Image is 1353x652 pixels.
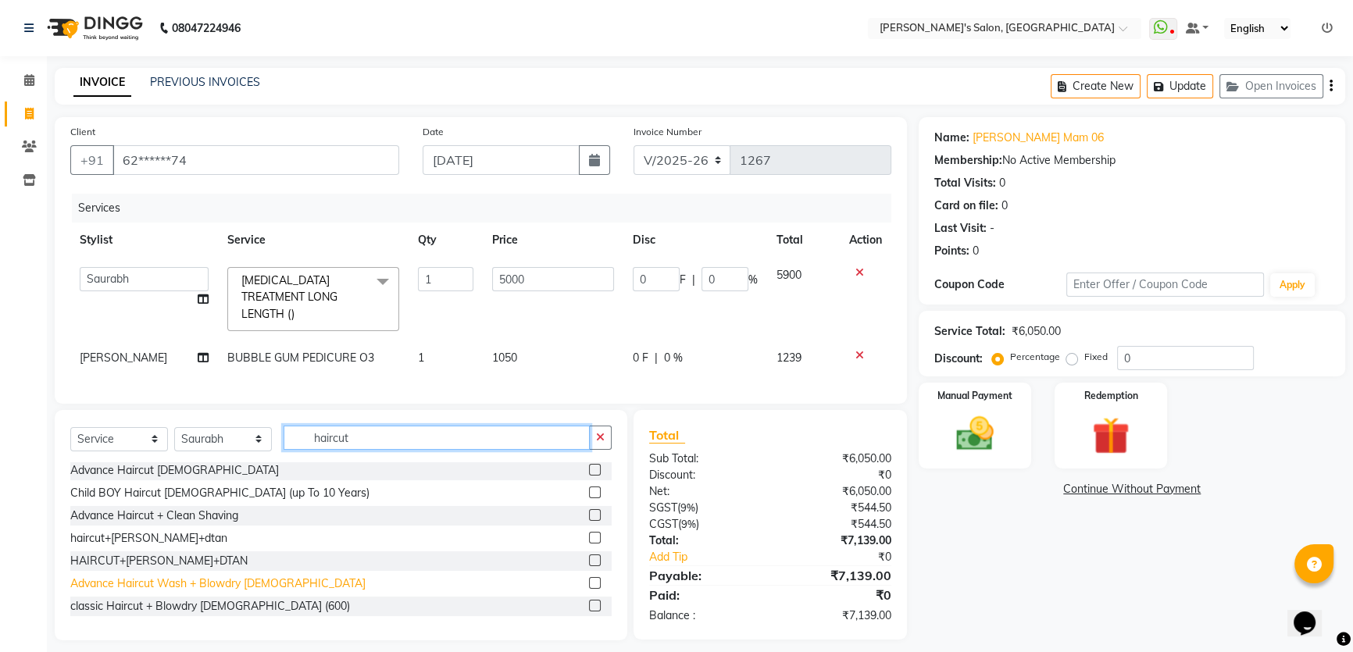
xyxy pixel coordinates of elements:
[637,586,770,604] div: Paid:
[770,566,903,585] div: ₹7,139.00
[80,351,167,365] span: [PERSON_NAME]
[770,586,903,604] div: ₹0
[770,607,903,624] div: ₹7,139.00
[227,351,374,365] span: BUBBLE GUM PEDICURE O3
[150,75,260,89] a: PREVIOUS INVOICES
[295,307,302,321] a: x
[776,351,801,365] span: 1239
[70,553,248,569] div: HAIRCUT+[PERSON_NAME]+DTAN
[1287,590,1337,636] iframe: chat widget
[934,220,987,237] div: Last Visit:
[483,223,623,258] th: Price
[770,500,903,516] div: ₹544.50
[70,223,218,258] th: Stylist
[990,220,994,237] div: -
[73,69,131,97] a: INVOICE
[655,350,658,366] span: |
[1270,273,1315,297] button: Apply
[637,500,770,516] div: ( )
[172,6,241,50] b: 08047224946
[70,485,369,501] div: Child BOY Haircut [DEMOGRAPHIC_DATA] (up To 10 Years)
[999,175,1005,191] div: 0
[284,426,590,450] input: Search or Scan
[680,272,686,288] span: F
[70,598,350,615] div: classic Haircut + Blowdry [DEMOGRAPHIC_DATA] (600)
[418,351,424,365] span: 1
[664,350,683,366] span: 0 %
[1001,198,1008,214] div: 0
[492,351,517,365] span: 1050
[70,145,114,175] button: +91
[637,516,770,533] div: ( )
[1066,273,1264,297] input: Enter Offer / Coupon Code
[934,276,1066,293] div: Coupon Code
[934,243,969,259] div: Points:
[637,483,770,500] div: Net:
[40,6,147,50] img: logo
[973,243,979,259] div: 0
[770,516,903,533] div: ₹544.50
[767,223,840,258] th: Total
[934,130,969,146] div: Name:
[637,533,770,549] div: Total:
[1219,74,1323,98] button: Open Invoices
[70,575,366,592] div: Advance Haircut Wash + Blowdry [DEMOGRAPHIC_DATA]
[637,607,770,624] div: Balance :
[973,130,1104,146] a: [PERSON_NAME] Mam 06
[681,518,696,530] span: 9%
[1147,74,1213,98] button: Update
[770,483,903,500] div: ₹6,050.00
[1010,350,1060,364] label: Percentage
[934,175,996,191] div: Total Visits:
[70,530,227,547] div: haircut+[PERSON_NAME]+dtan
[934,351,983,367] div: Discount:
[934,152,1002,169] div: Membership:
[1084,350,1108,364] label: Fixed
[633,350,648,366] span: 0 F
[934,323,1005,340] div: Service Total:
[937,389,1012,403] label: Manual Payment
[623,223,767,258] th: Disc
[649,427,685,444] span: Total
[423,125,444,139] label: Date
[241,273,337,321] span: [MEDICAL_DATA] TREATMENT LONG LENGTH ()
[1012,323,1061,340] div: ₹6,050.00
[218,223,409,258] th: Service
[944,412,1005,455] img: _cash.svg
[1080,412,1141,459] img: _gift.svg
[637,451,770,467] div: Sub Total:
[112,145,399,175] input: Search by Name/Mobile/Email/Code
[649,501,677,515] span: SGST
[776,268,801,282] span: 5900
[934,198,998,214] div: Card on file:
[637,566,770,585] div: Payable:
[770,533,903,549] div: ₹7,139.00
[680,501,695,514] span: 9%
[70,125,95,139] label: Client
[692,272,695,288] span: |
[72,194,903,223] div: Services
[649,517,678,531] span: CGST
[637,467,770,483] div: Discount:
[922,481,1342,497] a: Continue Without Payment
[634,125,701,139] label: Invoice Number
[792,549,903,565] div: ₹0
[748,272,758,288] span: %
[70,508,238,524] div: Advance Haircut + Clean Shaving
[1051,74,1141,98] button: Create New
[770,467,903,483] div: ₹0
[934,152,1330,169] div: No Active Membership
[637,549,793,565] a: Add Tip
[70,462,279,479] div: Advance Haircut [DEMOGRAPHIC_DATA]
[770,451,903,467] div: ₹6,050.00
[1084,389,1138,403] label: Redemption
[409,223,483,258] th: Qty
[840,223,891,258] th: Action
